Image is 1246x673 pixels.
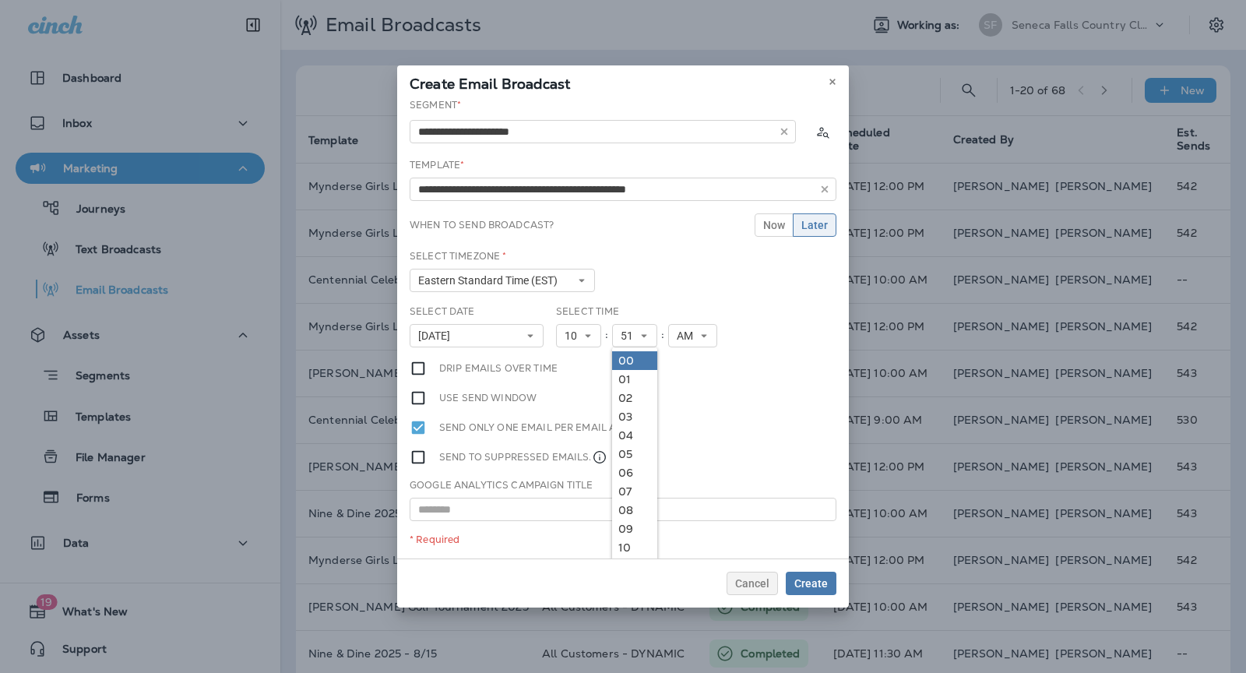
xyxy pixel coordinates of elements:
[410,534,836,546] div: * Required
[410,479,593,492] label: Google Analytics Campaign Title
[439,389,537,407] label: Use send window
[612,324,657,347] button: 51
[418,274,564,287] span: Eastern Standard Time (EST)
[727,572,778,595] button: Cancel
[397,65,849,98] div: Create Email Broadcast
[410,269,595,292] button: Eastern Standard Time (EST)
[794,578,828,589] span: Create
[657,324,668,347] div: :
[793,213,836,237] button: Later
[601,324,612,347] div: :
[439,449,607,466] label: Send to suppressed emails.
[612,389,657,407] a: 02
[808,118,836,146] button: Calculate the estimated number of emails to be sent based on selected segment. (This could take a...
[612,501,657,520] a: 08
[410,305,475,318] label: Select Date
[801,220,828,231] span: Later
[612,407,657,426] a: 03
[612,557,657,576] a: 11
[755,213,794,237] button: Now
[556,305,620,318] label: Select Time
[677,329,699,343] span: AM
[565,329,583,343] span: 10
[612,538,657,557] a: 10
[621,329,639,343] span: 51
[612,445,657,463] a: 05
[439,419,656,436] label: Send only one email per email address
[410,219,554,231] label: When to send broadcast?
[612,463,657,482] a: 06
[410,159,464,171] label: Template
[735,578,769,589] span: Cancel
[612,426,657,445] a: 04
[410,324,544,347] button: [DATE]
[612,520,657,538] a: 09
[668,324,717,347] button: AM
[763,220,785,231] span: Now
[612,351,657,370] a: 00
[612,370,657,389] a: 01
[418,329,456,343] span: [DATE]
[410,99,461,111] label: Segment
[439,360,558,377] label: Drip emails over time
[786,572,836,595] button: Create
[410,250,506,263] label: Select Timezone
[556,324,601,347] button: 10
[612,482,657,501] a: 07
